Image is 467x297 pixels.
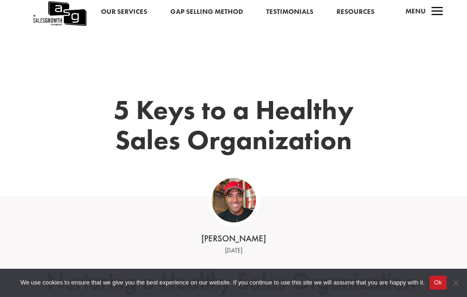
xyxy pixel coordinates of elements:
[20,278,424,287] span: We use cookies to ensure that we give you the best experience on our website. If you continue to ...
[428,3,447,21] span: a
[101,6,147,18] a: Our Services
[170,6,243,18] a: Gap Selling Method
[336,6,374,18] a: Resources
[266,6,313,18] a: Testimonials
[212,178,256,222] img: ASG Co_alternate lockup (1)
[430,276,447,290] button: Ok
[90,245,377,256] div: [DATE]
[405,6,426,16] span: Menu
[90,233,377,245] div: [PERSON_NAME]
[451,278,460,287] span: No
[81,95,386,159] h1: 5 Keys to a Healthy Sales Organization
